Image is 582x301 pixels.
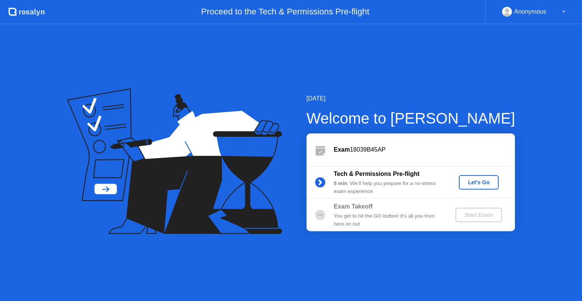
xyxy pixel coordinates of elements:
button: Start Exam [455,208,502,222]
div: ▼ [562,7,566,17]
b: Tech & Permissions Pre-flight [334,171,419,177]
div: Welcome to [PERSON_NAME] [307,107,515,130]
b: Exam [334,146,350,153]
div: You get to hit the GO button! It’s all you from here on out [334,212,443,228]
div: : We’ll help you prepare for a no-stress exam experience [334,180,443,195]
b: Exam Takeoff [334,203,373,210]
div: Start Exam [458,212,499,218]
div: [DATE] [307,94,515,103]
div: Anonymous [514,7,546,17]
b: 5 min [334,180,347,186]
div: 18039B45AP [334,145,515,154]
div: Let's Go [462,179,496,185]
button: Let's Go [459,175,499,190]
